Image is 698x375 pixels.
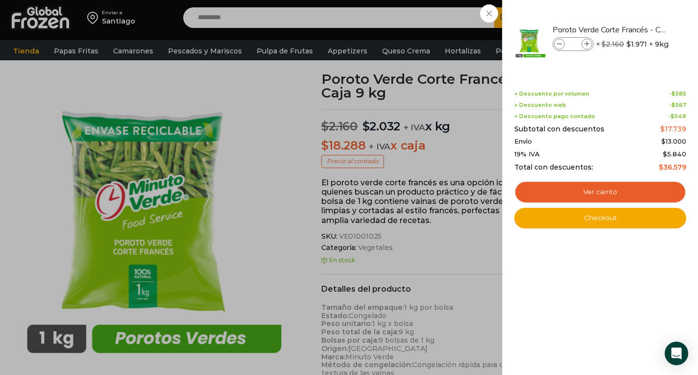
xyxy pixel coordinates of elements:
a: Checkout [514,208,686,228]
bdi: 13.000 [661,137,686,145]
span: $ [660,125,665,133]
span: $ [661,137,666,145]
span: Subtotal con descuentos [514,125,604,133]
span: $ [671,113,674,120]
span: - [669,91,686,97]
a: Ver carrito [514,181,686,203]
span: 5.840 [663,150,686,158]
input: Product quantity [566,39,580,50]
span: + Descuento web [514,102,566,108]
bdi: 549 [671,113,686,120]
span: Total con descuentos: [514,163,593,172]
bdi: 1.971 [626,39,647,49]
span: × × 9kg [596,37,669,51]
bdi: 585 [672,90,686,97]
span: 19% IVA [514,150,540,158]
div: Open Intercom Messenger [665,342,688,365]
bdi: 17.739 [660,125,686,133]
span: $ [659,163,663,172]
a: Poroto Verde Corte Francés - Caja 9 kg [553,25,669,35]
bdi: 567 [672,101,686,108]
span: Envío [514,138,532,146]
bdi: 2.160 [602,40,624,49]
span: + Descuento por volumen [514,91,589,97]
span: $ [672,101,675,108]
span: - [668,113,686,120]
span: $ [663,150,667,158]
span: + Descuento pago contado [514,113,595,120]
span: $ [602,40,606,49]
span: - [669,102,686,108]
span: $ [626,39,631,49]
bdi: 36.579 [659,163,686,172]
span: $ [672,90,675,97]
